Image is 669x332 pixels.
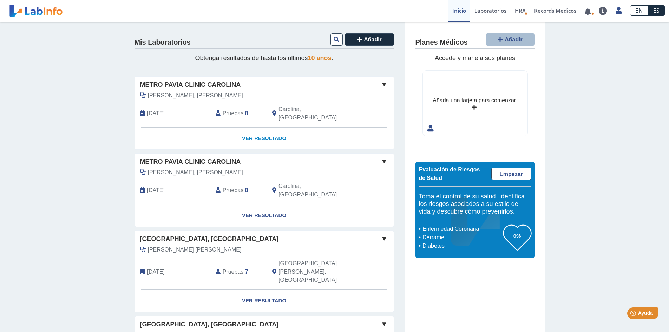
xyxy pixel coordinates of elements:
span: Añadir [364,37,382,43]
b: 7 [245,269,248,275]
div: : [210,105,267,122]
h4: Mis Laboratorios [135,38,191,47]
span: Pruebas [223,109,243,118]
a: Ver Resultado [135,290,394,312]
a: Ver Resultado [135,204,394,227]
span: Pruebas [223,186,243,195]
span: Padilla Ortiz, Jose [148,168,243,177]
span: Obtenga resultados de hasta los últimos . [195,54,333,61]
span: Empezar [499,171,523,177]
h3: 0% [503,232,531,240]
span: Evaluación de Riesgos de Salud [419,167,480,181]
iframe: Help widget launcher [606,305,661,324]
span: Padilla Ortiz, Jose [148,91,243,100]
span: 2025-08-20 [147,109,165,118]
span: [GEOGRAPHIC_DATA], [GEOGRAPHIC_DATA] [140,320,279,329]
div: : [210,259,267,285]
li: Derrame [421,233,503,242]
span: 2024-01-10 [147,268,165,276]
a: Empezar [491,168,531,180]
span: San Juan, PR [278,259,356,285]
span: 2025-03-10 [147,186,165,195]
a: ES [648,5,665,16]
span: Añadir [505,37,523,43]
button: Añadir [345,33,394,46]
span: 10 años [308,54,332,61]
span: Metro Pavia Clinic Carolina [140,80,241,90]
b: 8 [245,187,248,193]
div: Añada una tarjeta para comenzar. [433,96,517,105]
h5: Toma el control de su salud. Identifica los riesgos asociados a su estilo de vida y descubre cómo... [419,193,531,216]
span: [GEOGRAPHIC_DATA], [GEOGRAPHIC_DATA] [140,234,279,244]
span: Metro Pavia Clinic Carolina [140,157,241,167]
b: 8 [245,110,248,116]
span: Carolina, PR [278,105,356,122]
li: Enfermedad Coronaria [421,225,503,233]
li: Diabetes [421,242,503,250]
span: Ambert Valderrama, Luis [148,246,242,254]
a: EN [630,5,648,16]
button: Añadir [486,33,535,46]
span: Carolina, PR [278,182,356,199]
span: Accede y maneja sus planes [435,54,515,61]
span: HRA [515,7,526,14]
div: : [210,182,267,199]
span: Pruebas [223,268,243,276]
a: Ver Resultado [135,128,394,150]
h4: Planes Médicos [415,38,468,47]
